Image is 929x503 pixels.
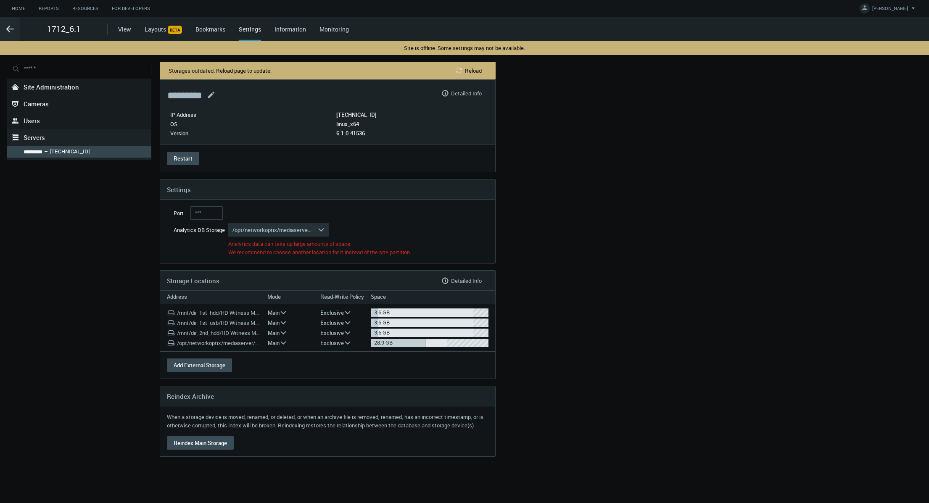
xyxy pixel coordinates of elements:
[465,67,482,74] span: Reload
[167,413,488,429] p: When a storage device is moved, renamed, or deleted, or when an archive file is removed, renamed,...
[374,329,390,337] div: 3.6 GB
[174,226,225,234] span: Analytics DB Storage
[261,291,310,304] th: Mode
[319,25,349,33] a: Monitoring
[404,45,525,51] div: Site is offline. Some settings may not be available.
[319,336,344,350] div: Exclusive
[374,339,393,347] div: 28.9 GB
[374,308,390,317] div: 3.6 GB
[167,436,234,450] button: Reindex Main Storage
[263,306,280,319] div: Main
[167,186,488,193] h4: Settings
[44,147,48,155] span: –
[170,130,335,137] p: Version
[228,240,488,248] p: Analytics data can take up large amounts of space.
[228,248,488,257] p: We recommend to choose another location for it instead of the site partition.
[319,306,344,319] div: Exclusive
[872,5,908,15] span: [PERSON_NAME]
[263,326,280,340] div: Main
[195,25,225,33] a: Bookmarks
[50,147,90,155] nx-search-highlight: [TECHNICAL_ID]
[239,25,261,41] div: Settings
[24,83,79,91] span: Site Administration
[160,291,261,304] th: Address
[336,121,377,127] p: OS-linux_x64
[451,277,482,284] span: Detailed Info
[47,23,81,35] span: 1712_6.1
[319,326,344,340] div: Exclusive
[169,68,272,74] div: Storages outdated. Reload page to update.
[177,309,261,316] span: /mnt/dir_1st_hdd/HD Witness Media
[167,392,488,400] h4: Reindex Archive
[167,152,199,165] button: Restart
[167,277,434,284] h4: Storage Locations
[374,319,390,327] div: 3.6 GB
[24,133,45,142] span: Servers
[336,111,377,118] p: IP Address-172.20.55.109
[177,339,261,347] span: /opt/networkoptix/mediaserver/var/data
[174,209,184,217] span: Port
[232,226,311,234] span: /opt/networkoptix/mediaserver/var/data
[434,274,488,287] button: Detailed Info
[118,25,131,33] a: View
[364,291,495,304] th: Space
[168,26,182,34] span: BETA
[310,291,364,304] th: Read-Write Policy
[228,223,329,237] button: /opt/networkoptix/mediaserver/var/data
[263,336,280,350] div: Main
[170,111,335,118] p: IP Address
[274,25,306,33] a: Information
[145,25,182,33] a: LayoutsBETA
[105,3,157,14] a: For Developers
[434,87,488,100] button: Detailed Info
[24,100,49,108] span: Cameras
[177,319,261,327] span: /mnt/dir_1st_usb/HD Witness Media
[263,316,280,329] div: Main
[319,316,344,329] div: Exclusive
[66,3,105,14] a: Resources
[170,121,335,127] p: OS
[167,358,232,372] button: Add External Storage
[24,116,40,125] span: Users
[444,64,488,77] button: Reload
[174,155,193,162] span: Restart
[177,329,261,337] span: /mnt/dir_2nd_hdd/HD Witness Media
[336,130,377,137] p: Version-6.1.0.41536
[451,90,482,97] span: Detailed Info
[5,3,32,14] a: Home
[32,3,66,14] a: Reports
